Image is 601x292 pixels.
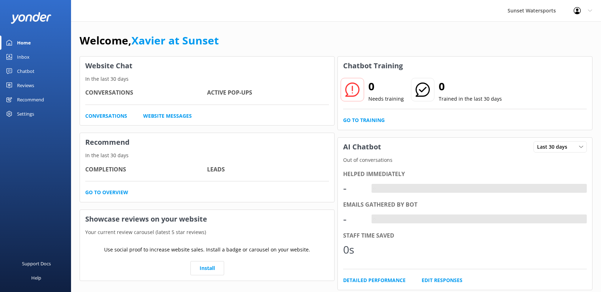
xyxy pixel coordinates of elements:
div: - [343,180,364,197]
p: Your current review carousel (latest 5 star reviews) [80,228,334,236]
div: Home [17,36,31,50]
a: Edit Responses [422,276,462,284]
img: yonder-white-logo.png [11,12,52,24]
div: Support Docs [22,256,51,271]
div: - [343,211,364,228]
p: Needs training [368,95,404,103]
p: In the last 30 days [80,152,334,159]
h3: Showcase reviews on your website [80,210,334,228]
a: Go to Training [343,116,385,124]
a: Go to overview [85,189,128,196]
h4: Completions [85,165,207,174]
a: Website Messages [143,112,192,120]
h3: Website Chat [80,57,334,75]
div: Inbox [17,50,29,64]
div: Help [31,271,41,285]
div: - [372,214,377,224]
div: Helped immediately [343,170,587,179]
div: Staff time saved [343,231,587,240]
h1: Welcome, [80,32,219,49]
h4: Conversations [85,88,207,97]
p: Use social proof to increase website sales. Install a badge or carousel on your website. [104,246,310,254]
h2: 0 [439,78,502,95]
a: Detailed Performance [343,276,406,284]
h3: Recommend [80,133,334,152]
a: Conversations [85,112,127,120]
div: Chatbot [17,64,34,78]
h3: Chatbot Training [338,57,408,75]
div: Emails gathered by bot [343,200,587,209]
a: Install [190,261,224,275]
h4: Leads [207,165,329,174]
p: In the last 30 days [80,75,334,83]
div: 0s [343,241,364,258]
div: Recommend [17,92,44,107]
div: Reviews [17,78,34,92]
p: Out of conversations [338,156,592,164]
div: - [372,184,377,193]
h3: AI Chatbot [338,138,386,156]
h2: 0 [368,78,404,95]
span: Last 30 days [537,143,572,151]
a: Xavier at Sunset [131,33,219,48]
h4: Active Pop-ups [207,88,329,97]
p: Trained in the last 30 days [439,95,502,103]
div: Settings [17,107,34,121]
